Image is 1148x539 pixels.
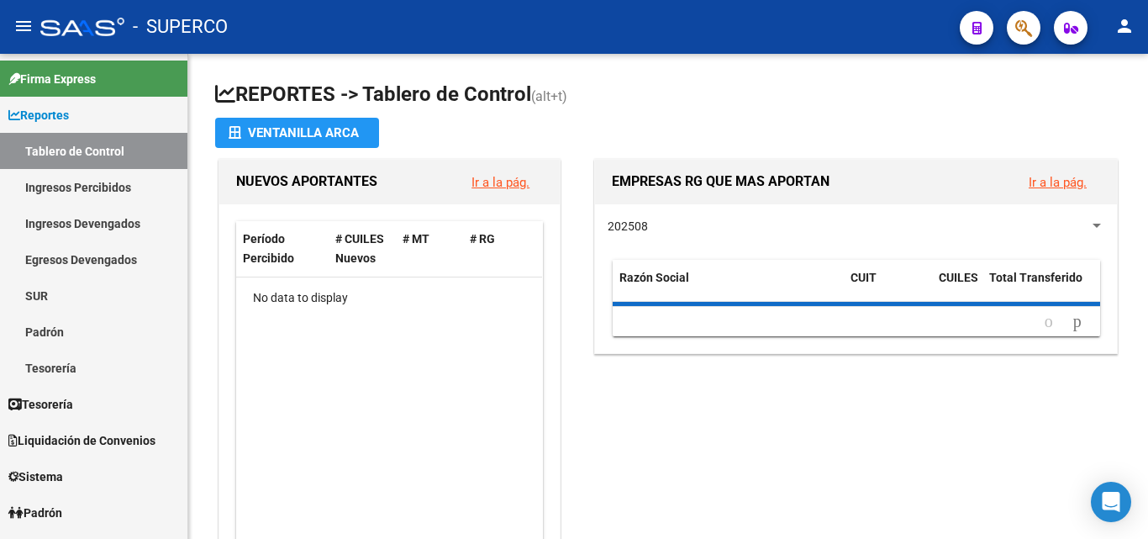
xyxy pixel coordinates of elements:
span: (alt+t) [531,88,567,104]
span: # MT [403,232,429,246]
datatable-header-cell: # MT [396,221,463,277]
datatable-header-cell: CUIT [844,260,932,315]
div: Ventanilla ARCA [229,118,366,148]
span: # RG [470,232,495,246]
span: 202508 [608,219,648,233]
datatable-header-cell: Razón Social [613,260,844,315]
span: CUILES [939,271,978,284]
mat-icon: menu [13,16,34,36]
button: Ir a la pág. [458,166,543,198]
a: Ir a la pág. [1029,175,1087,190]
span: Padrón [8,504,62,522]
button: Ir a la pág. [1015,166,1100,198]
h1: REPORTES -> Tablero de Control [215,81,1121,110]
datatable-header-cell: # RG [463,221,530,277]
datatable-header-cell: CUILES [932,260,982,315]
span: Razón Social [619,271,689,284]
datatable-header-cell: Total Transferido [982,260,1100,315]
a: go to next page [1066,313,1089,331]
a: go to previous page [1037,313,1061,331]
div: Open Intercom Messenger [1091,482,1131,522]
span: Período Percibido [243,232,294,265]
span: Tesorería [8,395,73,414]
span: Sistema [8,468,63,486]
span: Reportes [8,106,69,124]
span: # CUILES Nuevos [335,232,384,265]
button: Ventanilla ARCA [215,118,379,148]
div: No data to display [236,277,542,320]
span: Total Transferido [989,271,1082,284]
datatable-header-cell: Período Percibido [236,221,329,277]
a: Ir a la pág. [471,175,529,190]
span: Liquidación de Convenios [8,431,155,450]
mat-icon: person [1114,16,1135,36]
span: Firma Express [8,70,96,88]
span: NUEVOS APORTANTES [236,173,377,189]
span: EMPRESAS RG QUE MAS APORTAN [612,173,829,189]
span: - SUPERCO [133,8,228,45]
datatable-header-cell: # CUILES Nuevos [329,221,396,277]
span: CUIT [850,271,877,284]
